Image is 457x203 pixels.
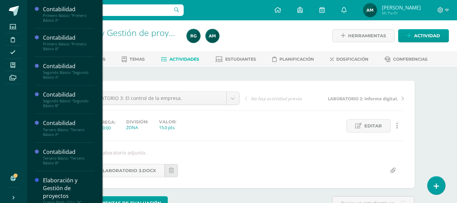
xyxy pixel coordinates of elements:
div: Primero Básico "Primero Básico B" [43,42,94,51]
div: ZONA [126,124,148,130]
div: Contabilidad [43,148,94,156]
span: Actividad [414,29,440,42]
div: Primero Básico "Primero Básico A" [43,13,94,23]
div: Segundo Básico "Segundo Básico A" [43,70,94,80]
div: Segundo Básico "Segundo Básico B" [43,99,94,108]
span: Dosificación [336,57,368,62]
a: ContabilidadPrimero Básico "Primero Básico B" [43,34,94,51]
a: Actividad [398,29,449,42]
a: LABORATORIO 2: Informe digital. [324,95,404,102]
input: Busca un usuario... [31,4,184,16]
a: Planificación [272,54,314,65]
label: División: [126,119,148,124]
a: ContabilidadSegundo Básico "Segundo Básico B" [43,91,94,108]
div: Elaboración y Gestión de proyectos [43,177,94,200]
div: Contabilidad [43,34,94,42]
a: Estudiantes [215,54,256,65]
a: LABORATORIO 3.docx [85,164,165,177]
h1: Elaboración y Gestión de proyectos [53,28,179,37]
div: Tercero Básico "Tercero Básico A" [43,127,94,137]
div: Contabilidad [43,62,94,70]
img: 09ff674d68efe52c25f03c97fc906881.png [363,3,377,17]
span: Estudiantes [225,57,256,62]
span: Mi Perfil [382,10,421,16]
img: e044b199acd34bf570a575bac584e1d1.png [187,29,200,43]
a: Conferencias [385,54,428,65]
div: Tercero Básico "Tercero Básico B" [43,156,94,165]
a: Herramientas [332,29,395,42]
a: ContabilidadSegundo Básico "Segundo Básico A" [43,62,94,80]
span: LABORATORIO 3: El control de la empresa. [86,92,221,105]
div: Cuarto Bach. CCLL 'A' [53,37,179,44]
span: LABORATORIO 2: Informe digital. [328,96,398,102]
div: 15.0 pts [159,124,176,130]
a: Elaboración y Gestión de proyectos [53,27,189,38]
span: [PERSON_NAME] [382,4,421,11]
span: Editar [364,120,382,132]
a: ContabilidadTercero Básico "Tercero Básico A" [43,119,94,137]
a: LABORATORIO 3: El control de la empresa. [81,92,239,105]
span: Entrega: [92,120,115,125]
img: 09ff674d68efe52c25f03c97fc906881.png [206,29,219,43]
div: Contabilidad [43,91,94,99]
a: Temas [122,54,145,65]
a: ContabilidadPrimero Básico "Primero Básico A" [43,5,94,23]
label: Valor: [159,119,176,124]
div: Resolver laboratorio adjunto. [78,149,407,156]
a: ContabilidadTercero Básico "Tercero Básico B" [43,148,94,165]
span: Actividades [169,57,199,62]
div: Contabilidad [43,5,94,13]
a: Actividades [161,54,199,65]
span: Herramientas [348,29,386,42]
span: Temas [130,57,145,62]
span: No hay actividad previa [251,96,302,102]
div: Contabilidad [43,119,94,127]
span: Planificación [279,57,314,62]
a: Dosificación [330,54,368,65]
span: Conferencias [393,57,428,62]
